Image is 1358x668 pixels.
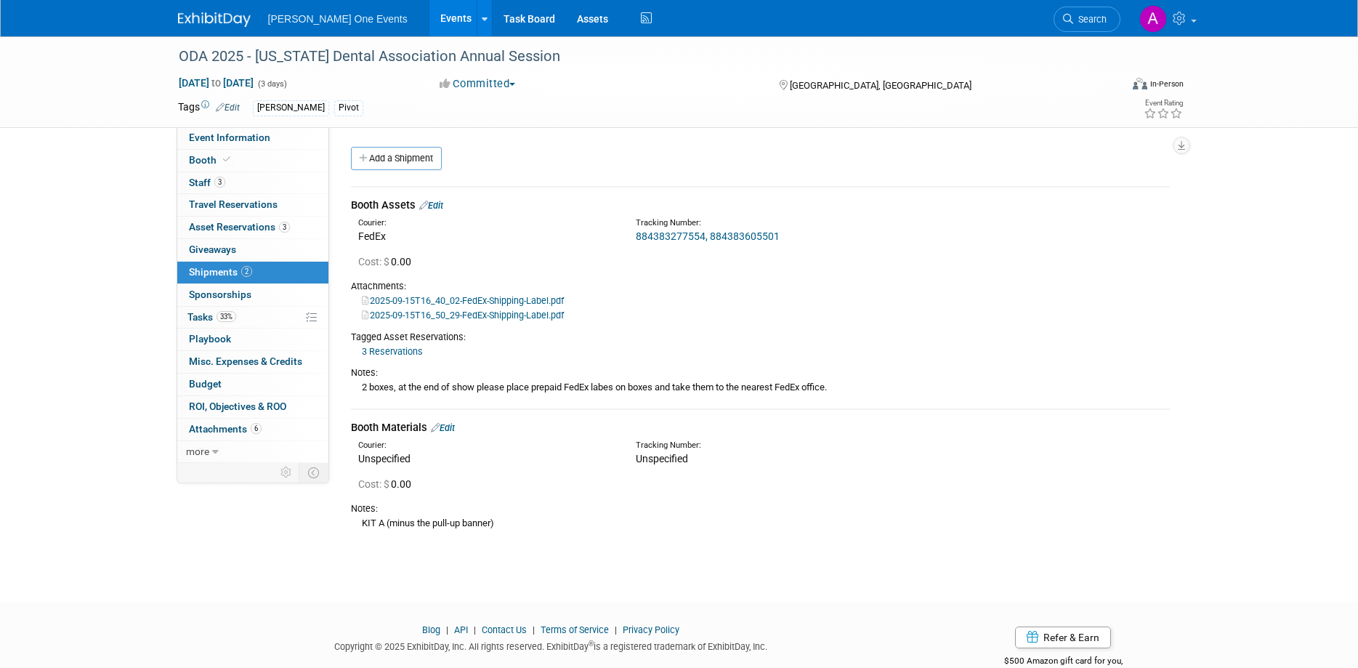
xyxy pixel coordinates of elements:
img: ExhibitDay [178,12,251,27]
span: Unspecified [636,453,688,464]
span: Cost: $ [358,256,391,267]
span: 3 [279,222,290,233]
div: Attachments: [351,280,1170,293]
span: Search [1073,14,1107,25]
span: Giveaways [189,244,236,255]
a: Giveaways [177,239,328,261]
img: Format-Inperson.png [1133,78,1147,89]
a: API [454,624,468,635]
span: Booth [189,154,233,166]
a: Booth [177,150,328,172]
div: Tagged Asset Reservations: [351,331,1170,344]
div: Pivot [334,100,363,116]
div: ODA 2025 - [US_STATE] Dental Association Annual Session [174,44,1099,70]
a: Contact Us [482,624,527,635]
div: Courier: [358,440,614,451]
a: Tasks33% [177,307,328,329]
div: KIT A (minus the pull-up banner) [351,515,1170,531]
span: | [470,624,480,635]
a: Terms of Service [541,624,609,635]
span: Tasks [187,311,236,323]
span: [GEOGRAPHIC_DATA], [GEOGRAPHIC_DATA] [790,80,971,91]
td: Tags [178,100,240,116]
span: to [209,77,223,89]
span: [DATE] [DATE] [178,76,254,89]
span: Misc. Expenses & Credits [189,355,302,367]
span: | [529,624,538,635]
a: Attachments6 [177,419,328,440]
td: Toggle Event Tabs [299,463,328,482]
span: Attachments [189,423,262,435]
div: Booth Assets [351,198,1170,213]
span: Event Information [189,132,270,143]
a: 3 Reservations [362,346,423,357]
a: Asset Reservations3 [177,217,328,238]
span: [PERSON_NAME] One Events [268,13,408,25]
a: Blog [422,624,440,635]
a: Sponsorships [177,284,328,306]
div: Booth Materials [351,420,1170,435]
span: | [442,624,452,635]
a: more [177,441,328,463]
div: [PERSON_NAME] [253,100,329,116]
a: Refer & Earn [1015,627,1111,648]
span: 3 [214,177,225,188]
div: Notes: [351,366,1170,379]
a: Shipments2 [177,262,328,283]
span: ROI, Objectives & ROO [189,401,286,412]
span: Travel Reservations [189,198,278,210]
a: Edit [216,102,240,113]
div: Courier: [358,217,614,229]
div: Event Rating [1144,100,1183,107]
div: Copyright © 2025 ExhibitDay, Inc. All rights reserved. ExhibitDay is a registered trademark of Ex... [178,637,925,653]
img: Amanda Bartschi [1139,5,1167,33]
span: 2 [241,266,252,277]
span: (3 days) [256,79,287,89]
span: Playbook [189,333,231,345]
i: Booth reservation complete [223,156,230,164]
span: Staff [189,177,225,188]
button: Committed [435,76,521,92]
span: 6 [251,423,262,434]
a: 2025-09-15T16_50_29-FedEx-Shipping-Label.pdf [362,310,564,321]
a: Search [1054,7,1120,32]
span: 0.00 [358,478,417,490]
span: Shipments [189,266,252,278]
div: Tracking Number: [636,217,961,229]
a: 884383277554, 884383605501 [636,230,780,242]
span: 0.00 [358,256,417,267]
span: Cost: $ [358,478,391,490]
a: Staff3 [177,172,328,194]
span: 33% [217,311,236,322]
div: Event Format [1035,76,1184,97]
span: more [186,446,209,457]
a: Travel Reservations [177,194,328,216]
span: | [611,624,621,635]
a: Budget [177,374,328,395]
a: Privacy Policy [623,624,679,635]
a: Playbook [177,329,328,350]
span: Budget [189,378,222,390]
a: Event Information [177,127,328,149]
div: FedEx [358,229,614,244]
div: Tracking Number: [636,440,961,451]
td: Personalize Event Tab Strip [274,463,299,482]
a: Add a Shipment [351,147,442,170]
a: ROI, Objectives & ROO [177,396,328,418]
span: Asset Reservations [189,221,290,233]
sup: ® [589,640,594,648]
div: Unspecified [358,451,614,466]
div: In-Person [1149,79,1184,89]
div: 2 boxes, at the end of show please place prepaid FedEx labes on boxes and take them to the neares... [351,379,1170,395]
div: Notes: [351,502,1170,515]
a: Edit [419,200,443,211]
span: Sponsorships [189,289,251,300]
a: Misc. Expenses & Credits [177,351,328,373]
a: Edit [431,422,455,433]
a: 2025-09-15T16_40_02-FedEx-Shipping-Label.pdf [362,295,564,306]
